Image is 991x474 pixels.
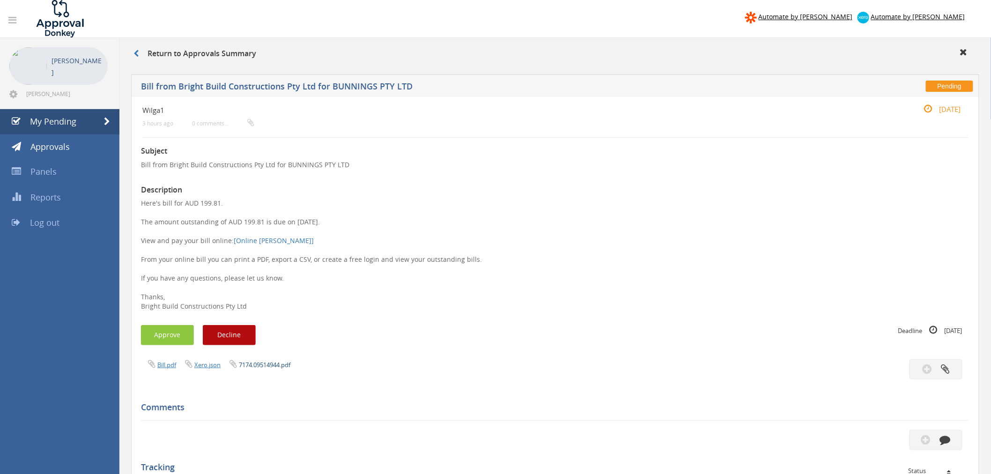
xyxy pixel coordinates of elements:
span: Reports [30,192,61,203]
small: [DATE] [914,104,961,114]
a: Bill.pdf [157,361,176,369]
span: Pending [926,81,973,92]
a: 7174.09514944.pdf [239,361,290,369]
button: Decline [203,325,256,345]
h5: Comments [141,403,962,412]
span: Automate by [PERSON_NAME] [759,12,853,21]
h3: Return to Approvals Summary [133,50,256,58]
button: Approve [141,325,194,345]
span: Log out [30,217,59,228]
span: [PERSON_NAME][EMAIL_ADDRESS][DOMAIN_NAME] [26,90,106,97]
h3: Description [141,186,969,194]
p: [PERSON_NAME] [52,55,103,78]
a: [Online [PERSON_NAME]] [234,236,314,245]
h5: Tracking [141,463,962,472]
span: Automate by [PERSON_NAME] [871,12,965,21]
h5: Bill from Bright Build Constructions Pty Ltd for BUNNINGS PTY LTD [141,82,723,94]
h4: Wilga1 [142,106,830,114]
small: Deadline [DATE] [898,325,962,335]
h3: Subject [141,147,969,156]
span: My Pending [30,116,76,127]
a: Xero.json [194,361,221,369]
img: xero-logo.png [858,12,869,23]
small: 3 hours ago [142,120,173,127]
span: Panels [30,166,57,177]
span: Approvals [30,141,70,152]
img: zapier-logomark.png [745,12,757,23]
small: 0 comments... [192,120,254,127]
p: Bill from Bright Build Constructions Pty Ltd for BUNNINGS PTY LTD [141,160,969,170]
div: Status [909,467,962,474]
p: Here's bill for AUD 199.81. The amount outstanding of AUD 199.81 is due on [DATE]. View and pay y... [141,199,969,311]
